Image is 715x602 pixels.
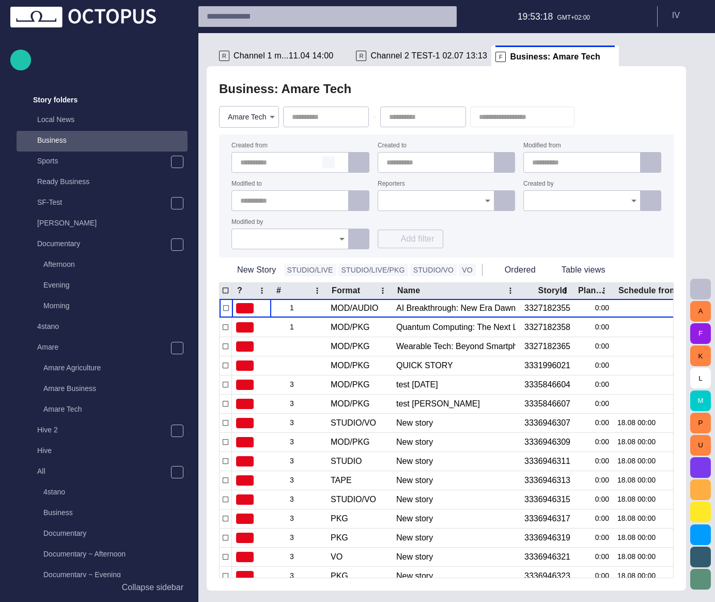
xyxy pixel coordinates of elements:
[219,261,280,279] button: New Story
[524,551,570,563] div: 3336946321
[664,6,709,25] button: IV
[43,528,188,538] p: Documentary
[578,285,606,296] div: Plan dur
[23,524,188,545] div: Documentary
[37,321,188,332] p: 4stano
[219,82,351,96] h2: Business: Amare Tech
[231,219,263,226] label: Modified by
[597,283,611,298] button: Plan dur column menu
[275,433,322,452] div: 3
[579,490,609,509] div: 0:00
[579,509,609,528] div: 0:00
[275,529,322,547] div: 3
[23,255,188,276] div: Afternoon
[220,107,278,127] div: Amare Tech
[396,299,516,318] div: AI Breakthrough: New Era Dawns
[37,135,188,145] p: Business
[43,280,188,290] p: Evening
[219,51,229,61] p: R
[331,437,370,448] div: MOD/PKG
[23,379,188,400] div: Amare Business
[557,13,590,22] p: GMT+02:00
[396,395,516,413] div: test peter
[275,452,322,471] div: 3
[10,69,188,556] ul: main menu
[122,581,183,594] p: Collapse sidebar
[275,395,322,413] div: 3
[396,509,516,528] div: New story
[524,379,570,390] div: 3335846604
[43,487,188,497] p: 4stano
[10,7,156,27] img: Octopus News Room
[396,471,516,490] div: New story
[275,548,322,566] div: 3
[396,567,516,585] div: New story
[37,114,188,125] p: Local News
[17,420,188,441] div: Hive 2
[255,283,269,298] button: ? column menu
[331,475,352,486] div: TAPE
[524,532,570,544] div: 3336946319
[331,513,348,524] div: PKG
[17,317,188,338] div: 4stano
[672,9,680,22] p: I V
[396,375,516,394] div: test today
[23,296,188,317] div: Morning
[17,214,188,234] div: [PERSON_NAME]
[37,425,170,435] p: Hive 2
[524,475,570,486] div: 3336946313
[37,176,188,187] p: Ready Business
[275,567,322,585] div: 3
[524,303,570,314] div: 3327182355
[396,318,516,337] div: Quantum Computing: The Next Leap
[524,494,570,505] div: 3336946315
[487,261,539,279] button: Ordered
[370,51,487,61] span: Channel 2 TEST-1 02.07 13:13
[579,299,609,318] div: 0:00
[215,46,352,66] div: RChannel 1 m...11.04 14:00
[579,375,609,394] div: 0:00
[397,285,420,296] div: Name
[310,283,324,298] button: # column menu
[618,285,677,296] div: Schedule from
[237,285,242,296] div: ?
[690,323,711,344] button: F
[331,417,376,429] div: STUDIO/VO
[17,131,188,152] div: Business
[579,337,609,356] div: 0:00
[275,414,322,432] div: 3
[396,490,516,509] div: New story
[231,142,268,149] label: Created from
[378,142,407,149] label: Created to
[524,513,570,524] div: 3336946317
[524,456,570,467] div: 3336946311
[480,193,495,208] button: Open
[43,363,188,373] p: Amare Agriculture
[275,471,322,490] div: 3
[331,398,370,410] div: MOD/PKG
[579,395,609,413] div: 0:00
[43,300,188,311] p: Morning
[690,368,711,388] button: L
[37,466,170,476] p: All
[37,218,188,228] p: [PERSON_NAME]
[17,172,188,193] div: Ready Business
[579,433,609,452] div: 0:00
[690,345,711,366] button: K
[284,264,336,276] button: STUDIO/LIVE
[378,180,405,188] label: Reporters
[17,234,188,317] div: DocumentaryAfternoonEveningMorning
[690,390,711,411] button: M
[410,264,457,276] button: STUDIO/VO
[396,414,516,432] div: New story
[523,180,554,188] label: Created by
[558,283,572,298] button: StoryId column menu
[275,299,322,318] div: 1
[276,285,281,296] div: #
[275,318,322,337] div: 1
[396,452,516,471] div: New story
[690,301,711,322] button: A
[579,548,609,566] div: 0:00
[579,318,609,337] div: 0:00
[579,356,609,375] div: 0:00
